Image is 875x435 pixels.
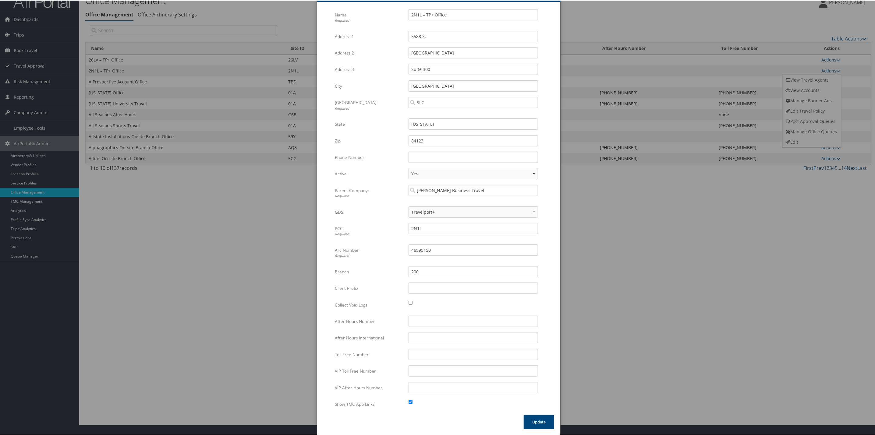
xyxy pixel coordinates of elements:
[335,222,404,239] label: PCC
[335,17,404,23] div: Required
[335,96,404,113] label: [GEOGRAPHIC_DATA]
[335,193,404,198] div: Required
[335,63,404,75] label: Address 3
[335,244,404,261] label: Arc Number
[335,135,404,146] label: Zip
[335,30,404,42] label: Address 1
[335,282,404,293] label: Client Prefix
[409,184,538,195] input: Search parent company...
[335,47,404,58] label: Address 2
[335,365,404,376] label: VIP Toll Free Number
[335,105,404,111] div: Required
[335,118,404,129] label: State
[335,299,404,310] label: Collect Void Logs
[335,332,404,343] label: After Hours International
[335,381,404,393] label: VIP After Hours Number
[335,253,404,258] div: Required
[335,151,404,163] label: Phone Number
[524,414,554,429] button: Update
[335,265,404,277] label: Branch
[335,9,404,25] label: Name
[335,398,404,409] label: Show TMC App Links
[335,167,404,179] label: Active
[335,80,404,91] label: City
[335,231,404,236] div: Required
[335,348,404,360] label: Toll Free Number
[335,184,404,201] label: Parent Company:
[335,206,404,217] label: GDS
[335,315,404,327] label: After Hours Number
